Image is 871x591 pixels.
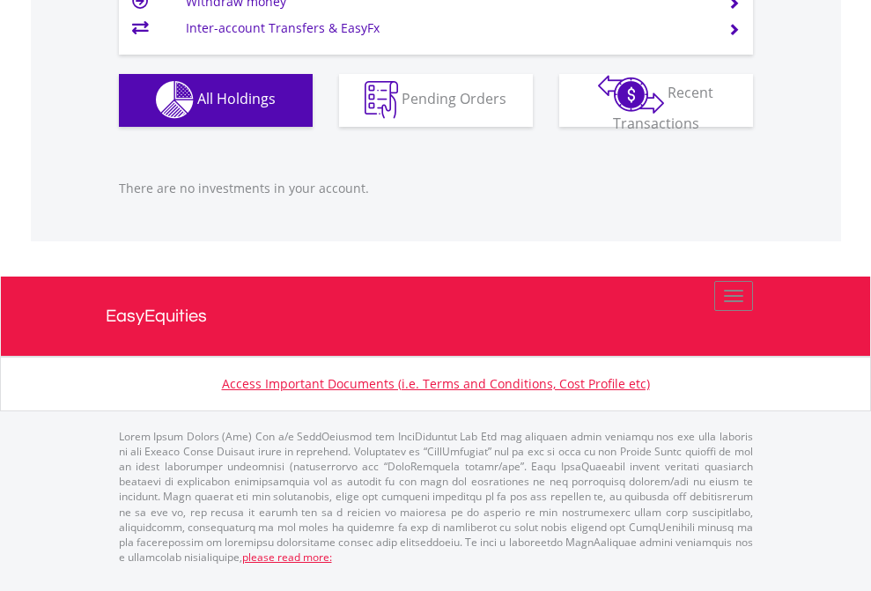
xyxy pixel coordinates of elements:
a: EasyEquities [106,277,766,356]
img: pending_instructions-wht.png [365,81,398,119]
p: Lorem Ipsum Dolors (Ame) Con a/e SeddOeiusmod tem InciDiduntut Lab Etd mag aliquaen admin veniamq... [119,429,753,565]
button: Recent Transactions [559,74,753,127]
td: Inter-account Transfers & EasyFx [186,15,706,41]
a: please read more: [242,550,332,565]
a: Access Important Documents (i.e. Terms and Conditions, Cost Profile etc) [222,375,650,392]
p: There are no investments in your account. [119,180,753,197]
button: All Holdings [119,74,313,127]
button: Pending Orders [339,74,533,127]
span: Pending Orders [402,89,506,108]
span: Recent Transactions [613,83,714,133]
img: transactions-zar-wht.png [598,75,664,114]
span: All Holdings [197,89,276,108]
img: holdings-wht.png [156,81,194,119]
